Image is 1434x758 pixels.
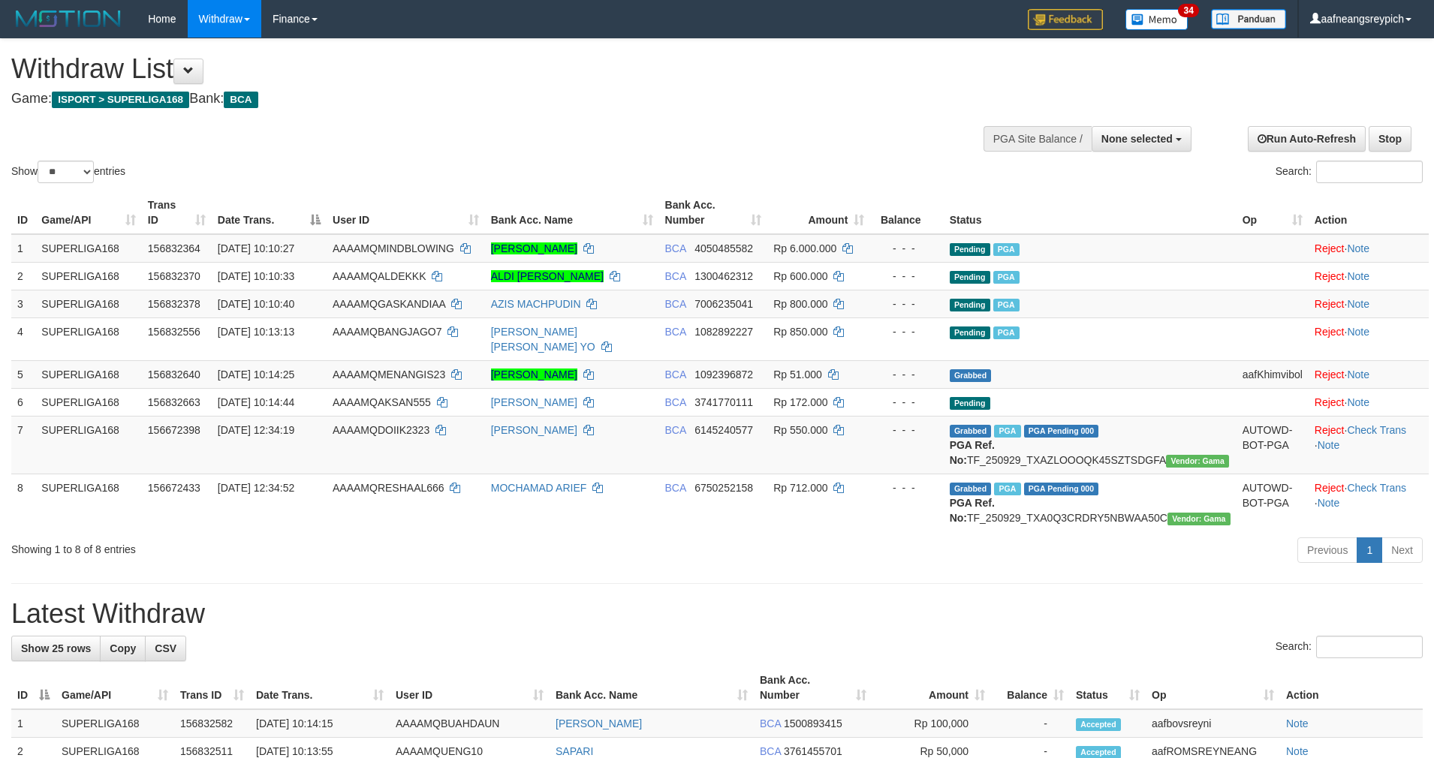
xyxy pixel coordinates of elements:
[784,745,842,757] span: Copy 3761455701 to clipboard
[333,424,429,436] span: AAAAMQDOIIK2323
[491,424,577,436] a: [PERSON_NAME]
[145,636,186,661] a: CSV
[1381,537,1423,563] a: Next
[11,54,941,84] h1: Withdraw List
[491,242,577,254] a: [PERSON_NAME]
[872,709,991,738] td: Rp 100,000
[1318,439,1340,451] a: Note
[1024,425,1099,438] span: PGA Pending
[773,326,827,338] span: Rp 850.000
[694,298,753,310] span: Copy 7006235041 to clipboard
[950,425,992,438] span: Grabbed
[212,191,327,234] th: Date Trans.: activate to sort column descending
[35,317,142,360] td: SUPERLIGA168
[35,191,142,234] th: Game/API: activate to sort column ascending
[694,242,753,254] span: Copy 4050485582 to clipboard
[944,474,1237,531] td: TF_250929_TXA0Q3CRDRY5NBWAA50C
[984,126,1092,152] div: PGA Site Balance /
[950,439,995,466] b: PGA Ref. No:
[174,709,250,738] td: 156832582
[694,396,753,408] span: Copy 3741770111 to clipboard
[174,666,250,709] th: Trans ID: activate to sort column ascending
[665,368,686,381] span: BCA
[876,367,937,382] div: - - -
[1309,416,1429,474] td: · ·
[148,270,200,282] span: 156832370
[1315,242,1345,254] a: Reject
[148,242,200,254] span: 156832364
[491,326,595,353] a: [PERSON_NAME] [PERSON_NAME] YO
[1166,455,1229,468] span: Vendor URL: https://trx31.1velocity.biz
[876,480,937,495] div: - - -
[218,298,294,310] span: [DATE] 10:10:40
[665,298,686,310] span: BCA
[991,666,1070,709] th: Balance: activate to sort column ascending
[659,191,768,234] th: Bank Acc. Number: activate to sort column ascending
[1309,191,1429,234] th: Action
[1309,317,1429,360] td: ·
[993,243,1020,256] span: Marked by aafsoycanthlai
[694,368,753,381] span: Copy 1092396872 to clipboard
[773,396,827,408] span: Rp 172.000
[694,270,753,282] span: Copy 1300462312 to clipboard
[333,242,454,254] span: AAAAMQMINDBLOWING
[1347,242,1369,254] a: Note
[491,482,587,494] a: MOCHAMAD ARIEF
[1316,161,1423,183] input: Search:
[1309,262,1429,290] td: ·
[773,242,836,254] span: Rp 6.000.000
[218,424,294,436] span: [DATE] 12:34:19
[11,666,56,709] th: ID: activate to sort column descending
[1178,4,1198,17] span: 34
[950,497,995,524] b: PGA Ref. No:
[665,242,686,254] span: BCA
[1315,396,1345,408] a: Reject
[491,368,577,381] a: [PERSON_NAME]
[333,326,441,338] span: AAAAMQBANGJAGO7
[148,298,200,310] span: 156832378
[994,483,1020,495] span: Marked by aafsoycanthlai
[155,642,176,654] span: CSV
[665,424,686,436] span: BCA
[11,360,35,388] td: 5
[11,161,125,183] label: Show entries
[1315,298,1345,310] a: Reject
[767,191,870,234] th: Amount: activate to sort column ascending
[1237,474,1309,531] td: AUTOWD-BOT-PGA
[148,326,200,338] span: 156832556
[491,270,604,282] a: ALDI [PERSON_NAME]
[1309,474,1429,531] td: · ·
[142,191,212,234] th: Trans ID: activate to sort column ascending
[327,191,485,234] th: User ID: activate to sort column ascending
[1347,482,1406,494] a: Check Trans
[56,666,174,709] th: Game/API: activate to sort column ascending
[11,92,941,107] h4: Game: Bank:
[1315,326,1345,338] a: Reject
[38,161,94,183] select: Showentries
[1286,745,1309,757] a: Note
[110,642,136,654] span: Copy
[1309,290,1429,317] td: ·
[950,299,990,311] span: Pending
[11,474,35,531] td: 8
[950,326,990,339] span: Pending
[1347,368,1369,381] a: Note
[1024,483,1099,495] span: PGA Pending
[35,290,142,317] td: SUPERLIGA168
[148,396,200,408] span: 156832663
[876,241,937,256] div: - - -
[35,360,142,388] td: SUPERLIGA168
[148,368,200,381] span: 156832640
[1101,133,1173,145] span: None selected
[773,482,827,494] span: Rp 712.000
[950,483,992,495] span: Grabbed
[35,388,142,416] td: SUPERLIGA168
[1211,9,1286,29] img: panduan.png
[218,270,294,282] span: [DATE] 10:10:33
[754,666,872,709] th: Bank Acc. Number: activate to sort column ascending
[773,298,827,310] span: Rp 800.000
[333,482,444,494] span: AAAAMQRESHAAL666
[1280,666,1423,709] th: Action
[1237,416,1309,474] td: AUTOWD-BOT-PGA
[52,92,189,108] span: ISPORT > SUPERLIGA168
